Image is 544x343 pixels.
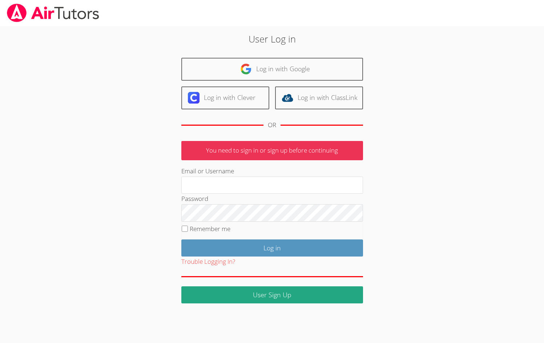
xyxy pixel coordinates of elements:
a: Log in with ClassLink [275,86,363,109]
img: clever-logo-6eab21bc6e7a338710f1a6ff85c0baf02591cd810cc4098c63d3a4b26e2feb20.svg [188,92,200,104]
img: google-logo-50288ca7cdecda66e5e0955fdab243c47b7ad437acaf1139b6f446037453330a.svg [240,63,252,75]
div: OR [268,120,276,130]
input: Log in [181,239,363,257]
p: You need to sign in or sign up before continuing [181,141,363,160]
a: Log in with Google [181,58,363,81]
button: Trouble Logging In? [181,257,235,267]
label: Remember me [190,225,230,233]
label: Password [181,194,208,203]
label: Email or Username [181,167,234,175]
a: User Sign Up [181,286,363,303]
h2: User Log in [125,32,419,46]
a: Log in with Clever [181,86,269,109]
img: airtutors_banner-c4298cdbf04f3fff15de1276eac7730deb9818008684d7c2e4769d2f7ddbe033.png [6,4,100,22]
img: classlink-logo-d6bb404cc1216ec64c9a2012d9dc4662098be43eaf13dc465df04b49fa7ab582.svg [282,92,293,104]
